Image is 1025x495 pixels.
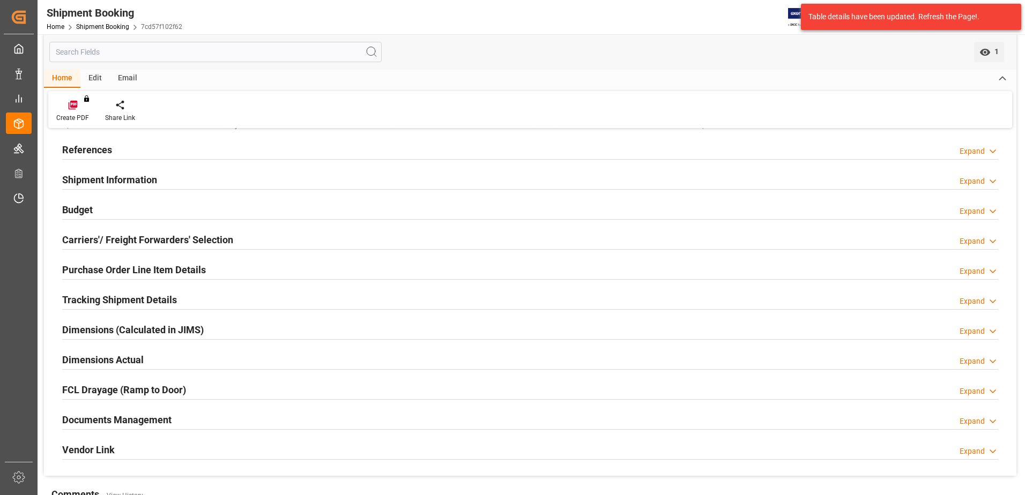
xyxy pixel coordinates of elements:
div: Expand [960,356,985,367]
input: Search Fields [49,42,382,62]
h2: Tracking Shipment Details [62,292,177,307]
div: Email [110,70,145,88]
div: Expand [960,176,985,187]
div: Expand [960,326,985,337]
h2: Dimensions (Calculated in JIMS) [62,322,204,337]
div: Home [44,70,80,88]
div: Table details have been updated. Refresh the Page!. [808,11,1006,22]
span: 1 [991,47,999,56]
h2: Budget [62,202,93,217]
h2: Carriers'/ Freight Forwarders' Selection [62,232,233,247]
div: Expand [960,236,985,247]
div: Expand [960,266,985,277]
a: Shipment Booking [76,23,129,31]
div: Edit [80,70,110,88]
h2: Documents Management [62,412,172,427]
h2: Dimensions Actual [62,352,144,367]
div: Expand [960,386,985,397]
div: Expand [960,146,985,157]
div: Expand [960,206,985,217]
h2: Purchase Order Line Item Details [62,262,206,277]
span: Quote [64,122,81,130]
h2: FCL Drayage (Ramp to Door) [62,382,186,397]
div: Share Link [105,113,135,123]
h2: References [62,142,112,157]
button: open menu [974,42,1004,62]
div: Shipment Booking [47,5,182,21]
span: Ready [220,122,238,130]
span: Completed [688,122,720,130]
a: Home [47,23,64,31]
img: Exertis%20JAM%20-%20Email%20Logo.jpg_1722504956.jpg [788,8,825,27]
div: Expand [960,446,985,457]
h2: Shipment Information [62,172,157,187]
div: Expand [960,416,985,427]
h2: Vendor Link [62,442,115,457]
div: Expand [960,296,985,307]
